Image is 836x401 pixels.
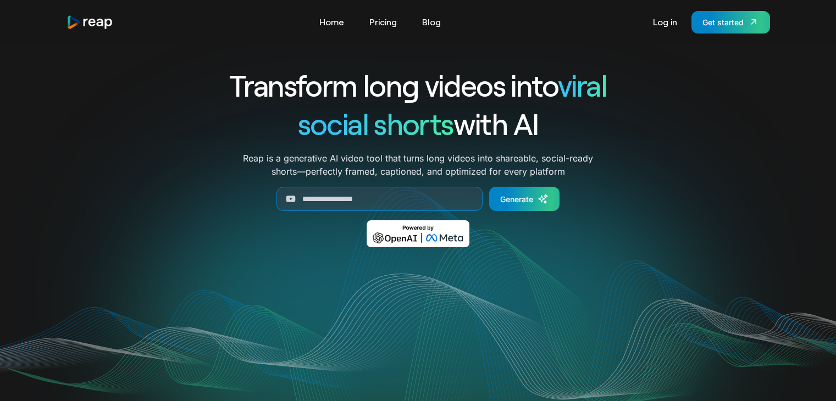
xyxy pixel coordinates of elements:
a: Log in [647,13,683,31]
a: Get started [691,11,770,34]
a: home [67,15,114,30]
div: Get started [702,16,744,28]
a: Generate [489,187,560,211]
div: Generate [500,193,533,205]
a: Pricing [364,13,402,31]
form: Generate Form [190,187,647,211]
p: Reap is a generative AI video tool that turns long videos into shareable, social-ready shorts—per... [243,152,593,178]
h1: with AI [190,104,647,143]
a: Home [314,13,350,31]
span: viral [558,67,607,103]
h1: Transform long videos into [190,66,647,104]
span: social shorts [298,105,453,141]
a: Blog [417,13,446,31]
